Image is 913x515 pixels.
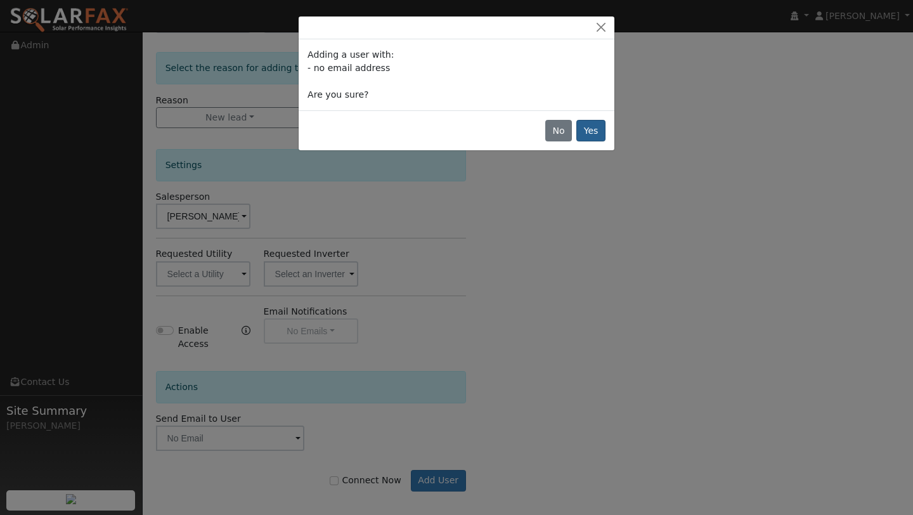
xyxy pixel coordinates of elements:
[308,63,390,73] span: - no email address
[592,21,610,34] button: Close
[576,120,605,141] button: Yes
[545,120,572,141] button: No
[308,89,368,100] span: Are you sure?
[308,49,394,60] span: Adding a user with:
